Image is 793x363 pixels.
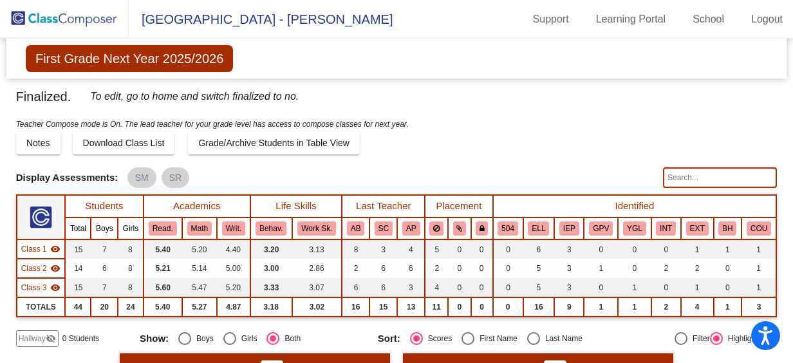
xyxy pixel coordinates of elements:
td: 5 [523,278,554,297]
button: AB [347,221,365,236]
td: 2 [425,259,448,278]
div: Scores [423,333,452,344]
th: Students [65,195,144,218]
input: Search... [663,167,777,188]
td: 3.00 [250,259,292,278]
td: 3 [554,278,584,297]
mat-radio-group: Select an option [378,332,606,345]
span: Class 1 [21,243,47,255]
td: 0 [471,297,493,317]
button: INT [656,221,676,236]
button: ELL [528,221,549,236]
td: 8 [118,278,144,297]
td: Patty Gomez - No Class Name [17,239,66,259]
td: 6 [523,239,554,259]
span: Finalized. [16,86,71,107]
td: 3 [369,239,397,259]
th: Last Teacher [342,195,425,218]
button: SC [375,221,393,236]
td: 0 [493,239,523,259]
td: 5.20 [182,239,217,259]
td: TOTALS [17,297,66,317]
td: 15 [369,297,397,317]
td: 4 [397,239,425,259]
td: 2 [651,259,681,278]
mat-chip: SM [127,167,156,188]
button: Behav. [256,221,286,236]
td: 6 [342,278,369,297]
td: 5.40 [144,239,182,259]
td: 0 [493,278,523,297]
button: GPV [589,221,613,236]
span: [GEOGRAPHIC_DATA] - [PERSON_NAME] [129,9,393,30]
td: 6 [369,278,397,297]
a: Logout [741,9,793,30]
mat-icon: visibility [50,244,61,254]
td: 1 [681,239,714,259]
button: Work Sk. [297,221,336,236]
th: Placement [425,195,492,218]
td: 5.21 [144,259,182,278]
td: 1 [681,278,714,297]
th: Individualized Education Plan [554,218,584,239]
span: Notes [26,138,50,148]
td: 0 [493,297,523,317]
td: 3 [742,297,776,317]
div: Highlight [723,333,758,344]
i: Teacher Compose mode is On. The lead teacher for your grade level has access to compose classes f... [16,120,409,129]
td: 3.20 [250,239,292,259]
th: Amanda Borges [342,218,369,239]
td: 4 [681,297,714,317]
td: 0 [448,259,471,278]
td: 3.18 [250,297,292,317]
td: 0 [448,239,471,259]
td: 5.27 [182,297,217,317]
th: Keep with students [448,218,471,239]
th: 504 Plan [493,218,523,239]
th: English Language Learner [523,218,554,239]
td: 6 [91,259,118,278]
button: IEP [559,221,579,236]
button: AP [402,221,420,236]
th: Identified [493,195,777,218]
td: 1 [714,239,742,259]
button: Writ. [222,221,245,236]
div: Both [279,333,301,344]
td: 1 [584,297,618,317]
td: 8 [342,239,369,259]
span: Show: [140,333,169,344]
mat-radio-group: Select an option [140,332,368,345]
button: EXT [686,221,709,236]
td: 4.87 [217,297,250,317]
td: Jennifer Lange - No Class Name [17,278,66,297]
th: Life Skills [250,195,342,218]
td: 0 [618,259,651,278]
td: 16 [523,297,554,317]
td: 3.07 [292,278,342,297]
td: 0 [471,278,493,297]
td: 4 [425,278,448,297]
td: 1 [742,239,776,259]
td: 1 [742,278,776,297]
span: 0 Students [62,333,99,344]
th: Young for grade level [618,218,651,239]
span: Hallway [19,333,46,344]
td: 0 [471,259,493,278]
div: Filter [687,333,710,344]
td: 1 [714,297,742,317]
th: Good Parent Volunteer [584,218,618,239]
div: First Name [474,333,518,344]
td: 3.33 [250,278,292,297]
th: Keep away students [425,218,448,239]
td: 24 [118,297,144,317]
td: 0 [493,259,523,278]
td: 7 [91,278,118,297]
mat-icon: visibility [50,263,61,274]
td: 7 [91,239,118,259]
td: 6 [369,259,397,278]
td: 1 [584,259,618,278]
span: Download Class List [83,138,165,148]
span: Class 2 [21,263,47,274]
td: 3.13 [292,239,342,259]
td: 15 [65,278,91,297]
